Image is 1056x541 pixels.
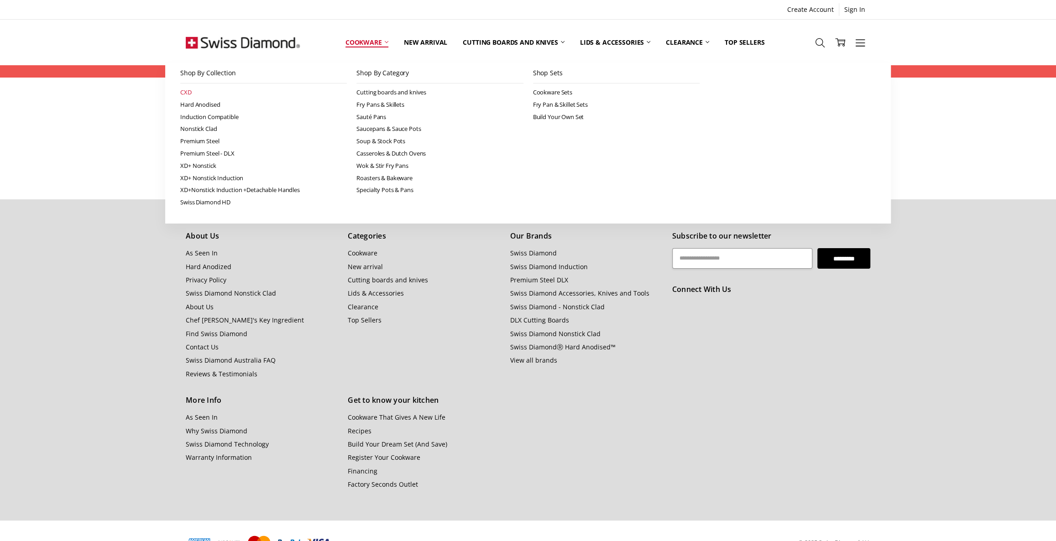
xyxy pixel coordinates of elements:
[348,276,428,284] a: Cutting boards and knives
[348,289,404,297] a: Lids & Accessories
[338,22,396,62] a: Cookware
[348,427,371,435] a: Recipes
[839,3,870,16] a: Sign In
[186,453,252,462] a: Warranty Information
[186,440,269,448] a: Swiss Diamond Technology
[186,20,300,65] img: Free Shipping On Every Order
[348,413,445,421] a: Cookware That Gives A New Life
[348,467,377,475] a: Financing
[186,329,247,338] a: Find Swiss Diamond
[186,276,226,284] a: Privacy Policy
[348,395,500,406] h5: Get to know your kitchen
[348,440,447,448] a: Build Your Dream Set (And Save)
[510,249,556,257] a: Swiss Diamond
[658,22,717,62] a: Clearance
[348,316,382,324] a: Top Sellers
[186,413,218,421] a: As Seen In
[186,262,231,271] a: Hard Anodized
[510,356,557,364] a: View all brands
[510,329,600,338] a: Swiss Diamond Nonstick Clad
[572,22,658,62] a: Lids & Accessories
[348,480,418,489] a: Factory Seconds Outlet
[186,289,276,297] a: Swiss Diamond Nonstick Clad
[348,262,383,271] a: New arrival
[510,230,662,242] h5: Our Brands
[348,230,500,242] h5: Categories
[348,249,377,257] a: Cookware
[455,22,572,62] a: Cutting boards and knives
[510,276,568,284] a: Premium Steel DLX
[186,356,276,364] a: Swiss Diamond Australia FAQ
[348,453,420,462] a: Register Your Cookware
[510,289,649,297] a: Swiss Diamond Accessories, Knives and Tools
[510,302,604,311] a: Swiss Diamond - Nonstick Clad
[186,302,214,311] a: About Us
[186,369,257,378] a: Reviews & Testimonials
[186,230,338,242] h5: About Us
[186,395,338,406] h5: More Info
[510,316,569,324] a: DLX Cutting Boards
[782,3,839,16] a: Create Account
[672,284,870,296] h5: Connect With Us
[186,427,247,435] a: Why Swiss Diamond
[672,230,870,242] h5: Subscribe to our newsletter
[510,262,587,271] a: Swiss Diamond Induction
[186,316,304,324] a: Chef [PERSON_NAME]'s Key Ingredient
[717,22,772,62] a: Top Sellers
[396,22,455,62] a: New arrival
[186,343,219,351] a: Contact Us
[186,249,218,257] a: As Seen In
[348,302,378,311] a: Clearance
[510,343,615,351] a: Swiss DiamondⓇ Hard Anodised™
